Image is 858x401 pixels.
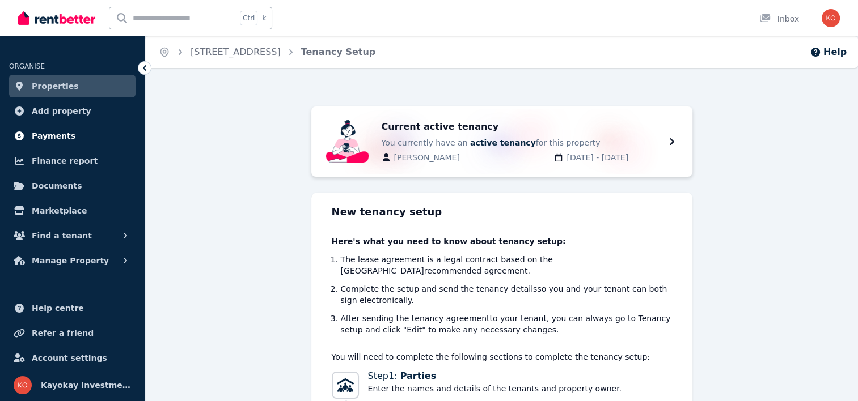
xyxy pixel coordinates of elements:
span: Parties [400,370,437,381]
p: You will need to complete the following sections to complete the tenancy setup: [332,351,672,362]
a: Account settings [9,347,136,369]
img: Kayokay Investments Pty Ltd [14,376,32,394]
span: You currently have an for this property [382,137,658,148]
b: active tenancy [470,138,536,147]
span: Documents [32,179,82,193]
img: Kayokay Investments Pty Ltd [822,9,840,27]
nav: Breadcrumb [145,36,389,68]
a: Payments [9,125,136,147]
span: Manage Property [32,254,109,267]
a: Refer a friend [9,322,136,344]
span: Enter the names and details of the tenants and property owner. [368,383,622,394]
span: k [262,14,266,23]
button: Help [810,45,847,59]
span: Add property [32,104,91,118]
span: Kayokay Investments Pty Ltd [41,378,131,392]
a: [STREET_ADDRESS] [191,46,281,57]
li: Complete the setup and send the tenancy details so you and your tenant can both sign electronical... [341,283,672,306]
a: Help centre [9,297,136,319]
span: Properties [32,79,79,93]
li: After sending the tenancy agreement to your tenant, you can always go to Tenancy setup and click ... [341,313,672,335]
p: Here's what you need to know about tenancy setup: [332,236,672,247]
img: RentBetter [18,10,95,27]
span: ORGANISE [9,62,45,70]
a: Finance report [9,150,136,172]
span: Step 1 : [368,369,622,383]
div: Inbox [759,13,799,24]
span: Payments [32,129,75,143]
a: Documents [9,174,136,197]
a: Marketplace [9,199,136,222]
h2: New tenancy setup [332,204,672,220]
span: Current active tenancy [382,120,658,134]
button: Manage Property [9,249,136,272]
span: Account settings [32,351,107,365]
span: Marketplace [32,204,87,217]
span: [DATE] - [DATE] [567,152,665,163]
span: Finance report [32,154,98,168]
span: [PERSON_NAME] [394,152,548,163]
a: Properties [9,75,136,97]
span: Help centre [32,301,84,315]
li: The lease agreement is a legal contract based on the [GEOGRAPHIC_DATA] recommended agreement. [341,254,672,276]
button: Find a tenant [9,224,136,247]
span: Find a tenant [32,229,92,242]
a: Add property [9,100,136,122]
span: Ctrl [240,11,257,25]
span: Tenancy Setup [301,45,376,59]
span: Refer a friend [32,326,94,340]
